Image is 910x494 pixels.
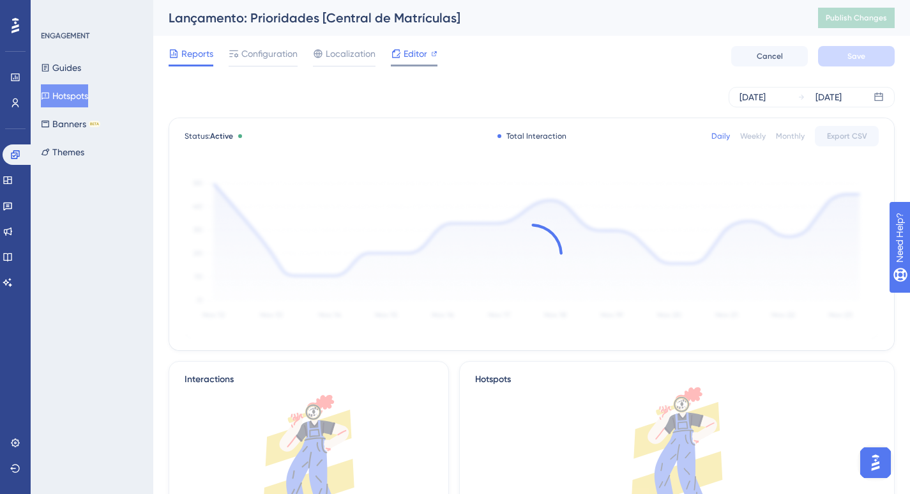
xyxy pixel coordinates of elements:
[41,112,100,135] button: BannersBETA
[757,51,783,61] span: Cancel
[404,46,427,61] span: Editor
[815,89,842,105] div: [DATE]
[731,46,808,66] button: Cancel
[497,131,566,141] div: Total Interaction
[41,56,81,79] button: Guides
[475,372,879,387] div: Hotspots
[181,46,213,61] span: Reports
[776,131,805,141] div: Monthly
[826,13,887,23] span: Publish Changes
[185,131,233,141] span: Status:
[827,131,867,141] span: Export CSV
[41,84,88,107] button: Hotspots
[185,372,234,387] div: Interactions
[740,131,766,141] div: Weekly
[815,126,879,146] button: Export CSV
[739,89,766,105] div: [DATE]
[856,444,895,482] iframe: UserGuiding AI Assistant Launcher
[711,131,730,141] div: Daily
[41,141,84,164] button: Themes
[41,31,89,41] div: ENGAGEMENT
[241,46,298,61] span: Configuration
[326,46,375,61] span: Localization
[169,9,786,27] div: Lançamento: Prioridades [Central de Matrículas]
[818,8,895,28] button: Publish Changes
[89,121,100,127] div: BETA
[818,46,895,66] button: Save
[847,51,865,61] span: Save
[30,3,80,19] span: Need Help?
[210,132,233,141] span: Active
